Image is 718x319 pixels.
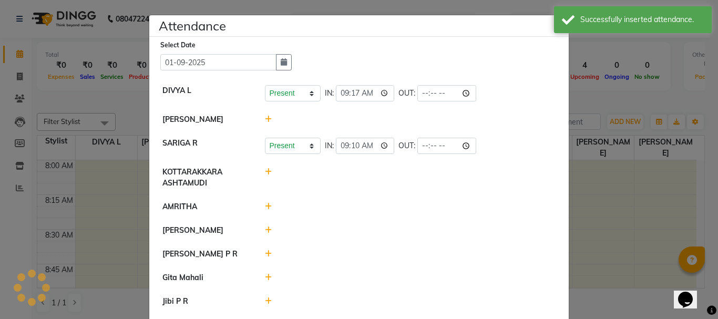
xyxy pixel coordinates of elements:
h4: Attendance [159,16,226,35]
div: AMRITHA [155,201,257,212]
button: Close [550,8,576,37]
iframe: chat widget [674,277,707,308]
div: [PERSON_NAME] P R [155,249,257,260]
div: [PERSON_NAME] [155,114,257,125]
div: KOTTARAKKARA ASHTAMUDI [155,167,257,189]
div: DIVYA L [155,85,257,101]
span: IN: [325,88,334,99]
div: Jibi P R [155,296,257,307]
div: Gita Mahali [155,272,257,283]
span: OUT: [398,140,415,151]
div: SARIGA R [155,138,257,154]
span: OUT: [398,88,415,99]
input: Select date [160,54,276,70]
div: [PERSON_NAME] [155,225,257,236]
div: Successfully inserted attendance. [580,14,704,25]
span: IN: [325,140,334,151]
label: Select Date [160,40,196,50]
